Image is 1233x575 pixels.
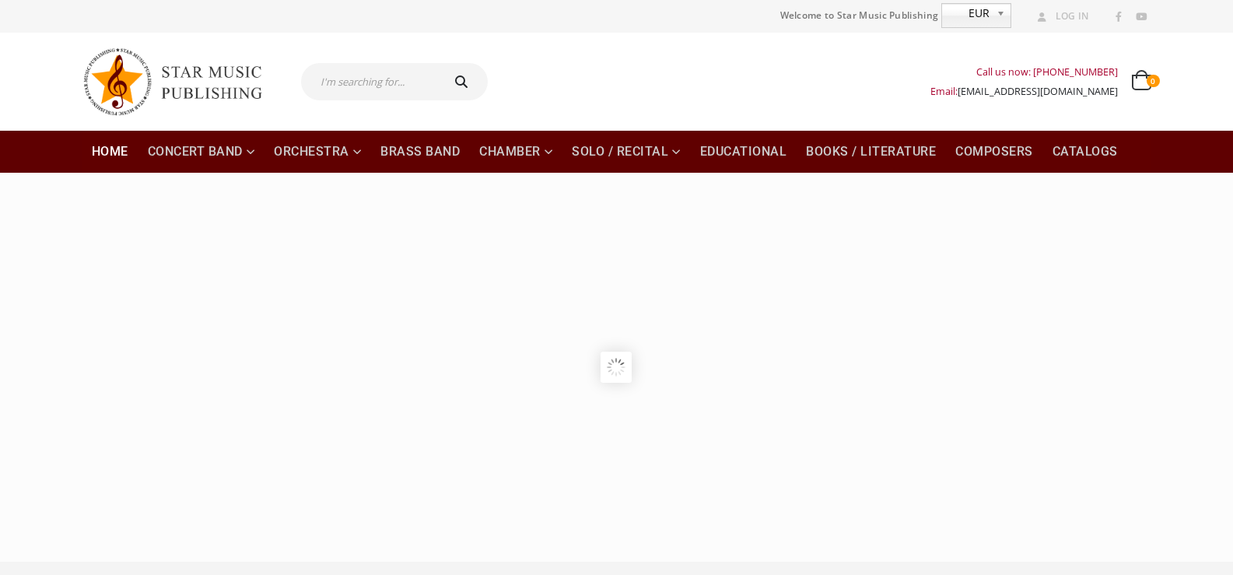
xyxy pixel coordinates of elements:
[562,131,690,173] a: Solo / Recital
[82,40,277,123] img: Star Music Publishing
[930,62,1118,82] div: Call us now: [PHONE_NUMBER]
[780,4,939,27] span: Welcome to Star Music Publishing
[1131,7,1151,27] a: Youtube
[371,131,469,173] a: Brass Band
[1109,7,1129,27] a: Facebook
[797,131,945,173] a: Books / Literature
[930,82,1118,101] div: Email:
[439,63,489,100] button: Search
[691,131,797,173] a: Educational
[301,63,439,100] input: I'm searching for...
[264,131,370,173] a: Orchestra
[470,131,562,173] a: Chamber
[1147,75,1159,87] span: 0
[138,131,264,173] a: Concert Band
[1043,131,1127,173] a: Catalogs
[946,131,1042,173] a: Composers
[942,4,990,23] span: EUR
[1032,6,1089,26] a: Log In
[82,131,138,173] a: Home
[958,85,1118,98] a: [EMAIL_ADDRESS][DOMAIN_NAME]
